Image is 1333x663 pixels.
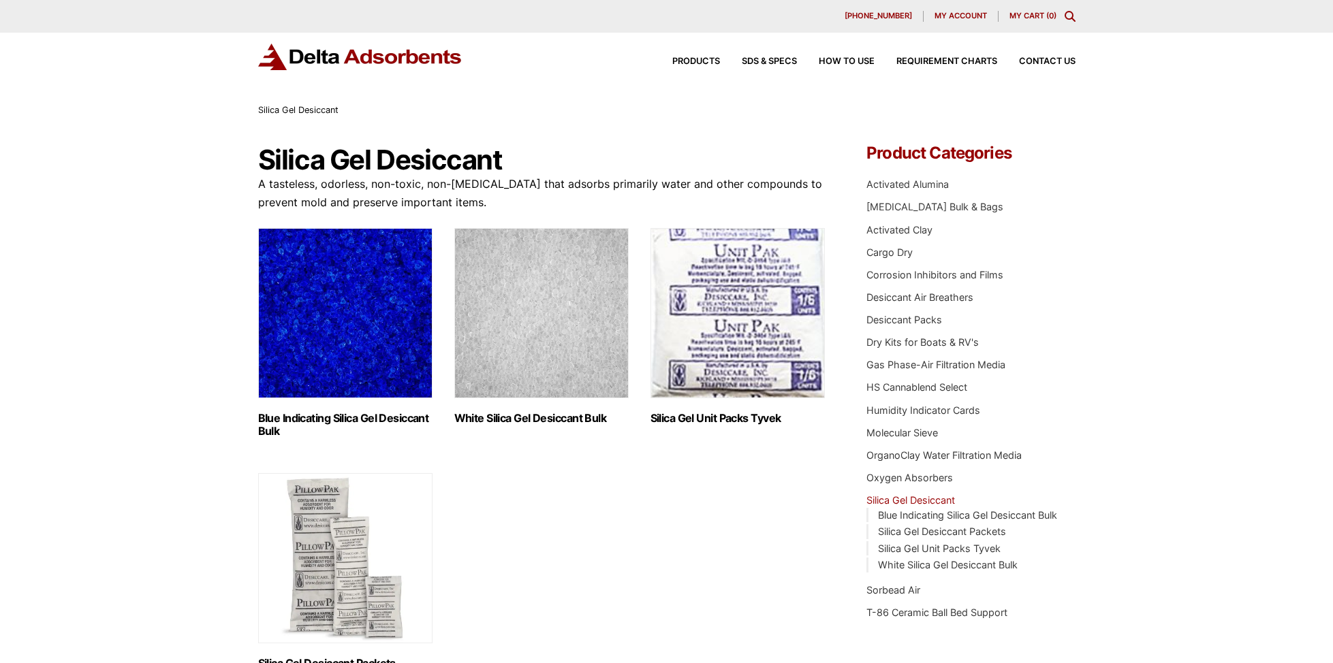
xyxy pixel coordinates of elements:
[878,559,1018,570] a: White Silica Gel Desiccant Bulk
[896,57,997,66] span: Requirement Charts
[819,57,875,66] span: How to Use
[866,201,1003,212] a: [MEDICAL_DATA] Bulk & Bags
[845,12,912,20] span: [PHONE_NUMBER]
[834,11,924,22] a: [PHONE_NUMBER]
[866,381,967,393] a: HS Cannablend Select
[650,57,720,66] a: Products
[866,427,938,438] a: Molecular Sieve
[797,57,875,66] a: How to Use
[866,607,1007,618] a: T-86 Ceramic Ball Bed Support
[258,44,462,70] img: Delta Adsorbents
[866,494,955,506] a: Silica Gel Desiccant
[672,57,720,66] span: Products
[866,449,1022,461] a: OrganoClay Water Filtration Media
[258,175,826,212] p: A tasteless, odorless, non-toxic, non-[MEDICAL_DATA] that adsorbs primarily water and other compo...
[866,314,942,325] a: Desiccant Packs
[258,228,433,438] a: Visit product category Blue Indicating Silica Gel Desiccant Bulk
[866,336,979,348] a: Dry Kits for Boats & RV's
[866,246,913,258] a: Cargo Dry
[875,57,997,66] a: Requirement Charts
[866,269,1003,280] a: Corrosion Inhibitors and Films
[454,228,629,398] img: White Silica Gel Desiccant Bulk
[258,228,433,398] img: Blue Indicating Silica Gel Desiccant Bulk
[650,228,825,398] img: Silica Gel Unit Packs Tyvek
[742,57,797,66] span: SDS & SPECS
[720,57,797,66] a: SDS & SPECS
[1065,11,1076,22] div: Toggle Modal Content
[866,291,973,303] a: Desiccant Air Breathers
[866,145,1075,161] h4: Product Categories
[454,412,629,425] h2: White Silica Gel Desiccant Bulk
[866,404,980,416] a: Humidity Indicator Cards
[1019,57,1076,66] span: Contact Us
[866,178,949,190] a: Activated Alumina
[866,472,953,483] a: Oxygen Absorbers
[258,145,826,175] h1: Silica Gel Desiccant
[878,509,1057,521] a: Blue Indicating Silica Gel Desiccant Bulk
[258,412,433,438] h2: Blue Indicating Silica Gel Desiccant Bulk
[878,525,1006,537] a: Silica Gel Desiccant Packets
[866,224,932,236] a: Activated Clay
[997,57,1076,66] a: Contact Us
[650,412,825,425] h2: Silica Gel Unit Packs Tyvek
[650,228,825,425] a: Visit product category Silica Gel Unit Packs Tyvek
[935,12,987,20] span: My account
[924,11,999,22] a: My account
[1009,11,1056,20] a: My Cart (0)
[454,228,629,425] a: Visit product category White Silica Gel Desiccant Bulk
[1049,11,1054,20] span: 0
[878,543,1001,554] a: Silica Gel Unit Packs Tyvek
[866,584,920,596] a: Sorbead Air
[258,473,433,643] img: Silica Gel Desiccant Packets
[866,359,1005,370] a: Gas Phase-Air Filtration Media
[258,105,339,115] span: Silica Gel Desiccant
